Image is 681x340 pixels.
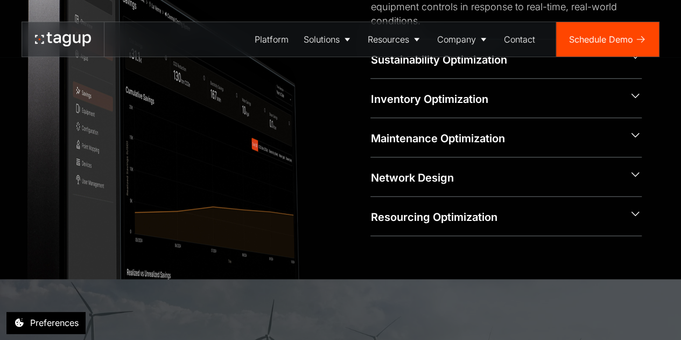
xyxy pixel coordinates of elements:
div: Sustainability Optimization [370,52,620,67]
div: Preferences [30,316,79,329]
a: Solutions [296,22,360,57]
div: Schedule Demo [569,33,633,46]
a: Contact [496,22,543,57]
a: Resources [360,22,430,57]
div: Platform [255,33,289,46]
div: Solutions [304,33,340,46]
a: Schedule Demo [556,22,659,57]
div: Company [437,33,476,46]
div: Resourcing Optimization [370,210,620,225]
a: Platform [247,22,296,57]
div: Inventory Optimization [370,92,620,107]
iframe: profile [4,16,168,99]
div: Contact [504,33,535,46]
div: Network Design [370,170,620,185]
a: Company [430,22,496,57]
div: Resources [368,33,409,46]
div: Maintenance Optimization [370,131,620,146]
